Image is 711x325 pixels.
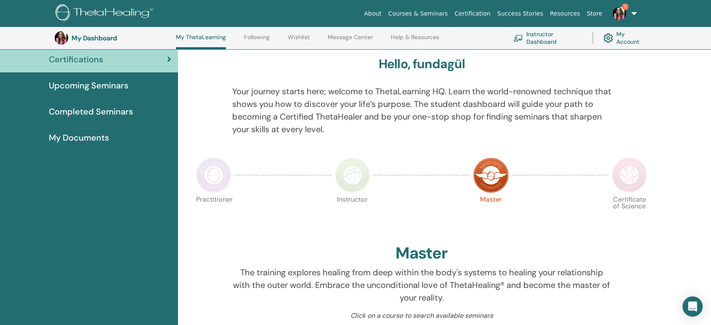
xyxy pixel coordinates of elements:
img: Practitioner [196,157,231,193]
a: My ThetaLearning [176,34,226,49]
img: default.jpg [55,31,68,45]
img: chalkboard-teacher.svg [513,35,523,42]
a: My Account [603,29,648,47]
img: cog.svg [603,31,613,45]
a: Success Stories [494,6,547,21]
a: Resources [547,6,584,21]
p: Your journey starts here; welcome to ThetaLearning HQ. Learn the world-renowned technique that sh... [232,85,611,136]
div: Open Intercom Messenger [682,296,703,317]
p: The training explores healing from deep within the body's systems to healing your relationship wi... [232,266,611,304]
a: Store [584,6,606,21]
img: default.jpg [613,7,626,20]
p: Instructor [335,196,370,232]
p: Master [473,196,509,232]
img: logo.png [56,4,156,23]
a: Message Center [328,34,373,47]
a: Courses & Seminars [385,6,451,21]
h3: My Dashboard [72,34,156,42]
img: Instructor [335,157,370,193]
p: Practitioner [196,196,231,232]
a: Wishlist [288,34,310,47]
img: Master [473,157,509,193]
a: About [361,6,385,21]
span: 7 [622,3,629,10]
p: Certificate of Science [612,196,647,232]
h2: Master [395,244,448,263]
a: Following [244,34,270,47]
a: Certification [451,6,493,21]
span: My Documents [49,131,109,144]
p: Click on a course to search available seminars [232,311,611,321]
h3: Hello, fundagül [379,56,465,72]
img: Certificate of Science [612,157,647,193]
span: Completed Seminars [49,105,133,118]
a: Instructor Dashboard [513,29,582,47]
span: Upcoming Seminars [49,79,128,92]
span: Certifications [49,53,103,66]
a: Help & Resources [391,34,439,47]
